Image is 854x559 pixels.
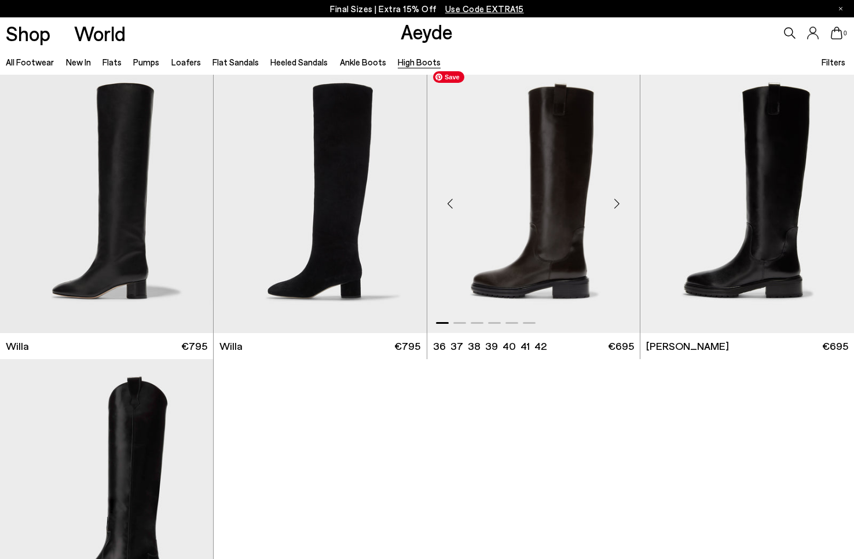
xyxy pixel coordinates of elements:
[219,339,243,353] span: Willa
[468,339,481,353] li: 38
[74,23,126,43] a: World
[133,57,159,67] a: Pumps
[398,57,441,67] a: High Boots
[450,339,463,353] li: 37
[608,339,634,353] span: €695
[599,187,634,221] div: Next slide
[640,65,854,333] img: Henry Knee-High Boots
[534,339,547,353] li: 42
[822,57,845,67] span: Filters
[427,65,640,333] a: Next slide Previous slide
[427,333,640,359] a: 36 37 38 39 40 41 42 €695
[66,57,91,67] a: New In
[330,2,524,16] p: Final Sizes | Extra 15% Off
[433,187,468,221] div: Previous slide
[340,57,386,67] a: Ankle Boots
[646,339,729,353] span: [PERSON_NAME]
[831,27,842,39] a: 0
[433,339,446,353] li: 36
[214,65,427,333] img: Willa Suede Over-Knee Boots
[6,23,50,43] a: Shop
[521,339,530,353] li: 41
[503,339,516,353] li: 40
[822,339,848,353] span: €695
[401,19,453,43] a: Aeyde
[171,57,201,67] a: Loafers
[102,57,122,67] a: Flats
[214,333,427,359] a: Willa €795
[445,3,524,14] span: Navigate to /collections/ss25-final-sizes
[427,65,640,333] div: 1 / 6
[433,71,464,83] span: Save
[212,57,259,67] a: Flat Sandals
[6,339,29,353] span: Willa
[640,333,854,359] a: [PERSON_NAME] €695
[433,339,543,353] ul: variant
[181,339,207,353] span: €795
[270,57,328,67] a: Heeled Sandals
[485,339,498,353] li: 39
[842,30,848,36] span: 0
[427,65,640,333] img: Henry Knee-High Boots
[394,339,420,353] span: €795
[6,57,54,67] a: All Footwear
